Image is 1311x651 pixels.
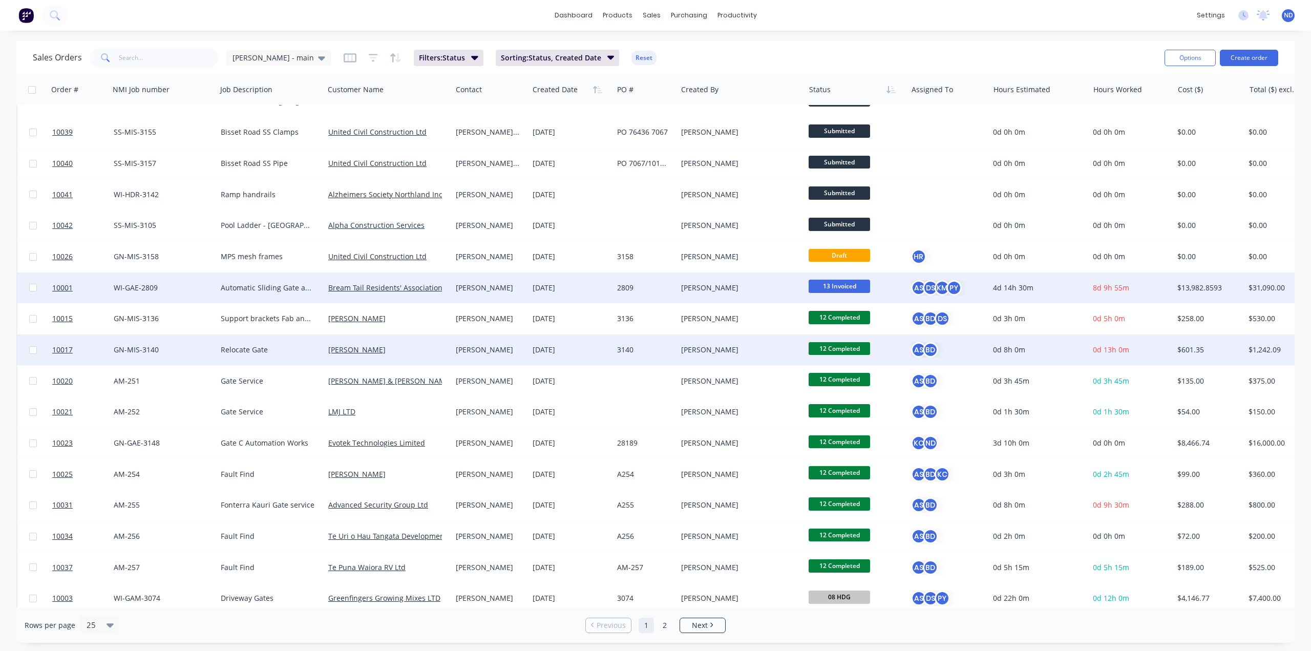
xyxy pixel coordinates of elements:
a: 10021 [52,396,114,427]
div: BD [923,342,938,358]
div: 0d 3h 0m [993,313,1080,324]
div: Fault Find [221,562,315,573]
input: Search... [119,48,219,68]
div: PY [946,280,962,296]
button: Sorting:Status, Created Date [496,50,620,66]
div: 3d 10h 0m [993,438,1080,448]
div: BD [923,373,938,389]
div: [PERSON_NAME] [456,593,521,603]
div: $0.00 [1177,220,1238,230]
div: 0d 2h 0m [993,531,1080,541]
div: Bisset Road SS Clamps [221,127,315,137]
span: 10042 [52,220,73,230]
div: Hours Worked [1093,85,1142,95]
div: [PERSON_NAME] [681,500,795,510]
button: ASBD [911,529,938,544]
div: 0d 5h 15m [993,562,1080,573]
a: 10026 [52,241,114,272]
button: ASBDKC [911,467,950,482]
div: [PERSON_NAME] [456,438,521,448]
span: 0d 9h 30m [1093,500,1129,510]
div: [DATE] [533,593,609,603]
a: 10020 [52,366,114,396]
div: KM [935,280,950,296]
span: 0d 0h 0m [1093,127,1125,137]
span: 10034 [52,531,73,541]
span: Submitted [809,156,870,169]
span: 0d 2h 45m [1093,469,1129,479]
ul: Pagination [581,618,730,633]
div: AM-255 [114,500,208,510]
a: Bream Tail Residents' Association [328,283,442,292]
span: 0d 0h 0m [1093,531,1125,541]
div: PO # [617,85,633,95]
div: [PERSON_NAME] [681,251,795,262]
a: United Civil Construction Ltd [328,251,427,261]
div: 0d 0h 0m [993,251,1080,262]
div: Fonterra Kauri Gate service [221,500,315,510]
span: Submitted [809,186,870,199]
a: 10017 [52,334,114,365]
div: $72.00 [1177,531,1238,541]
span: 10039 [52,127,73,137]
div: AM-252 [114,407,208,417]
span: 12 Completed [809,529,870,541]
span: 12 Completed [809,342,870,355]
div: AS [911,591,926,606]
div: [DATE] [533,500,609,510]
div: [PERSON_NAME] [681,190,795,200]
div: DS [935,311,950,326]
span: 0d 12h 0m [1093,593,1129,603]
div: settings [1192,8,1230,23]
span: 12 Completed [809,559,870,572]
div: 3140 [617,345,670,355]
div: [PERSON_NAME] [681,469,795,479]
div: [PERSON_NAME] [456,407,521,417]
div: BD [923,560,938,575]
span: 10026 [52,251,73,262]
div: Ramp handrails [221,190,315,200]
div: $601.35 [1177,345,1238,355]
div: Gate Service [221,407,315,417]
div: BD [923,497,938,513]
a: Evotek Technologies Limited [328,438,425,448]
div: 0d 22h 0m [993,593,1080,603]
div: [DATE] [533,283,609,293]
div: Cost ($) [1178,85,1203,95]
div: [PERSON_NAME] [681,407,795,417]
span: 10040 [52,158,73,169]
div: [DATE] [533,438,609,448]
div: $0.00 [1177,251,1238,262]
div: Contact [456,85,482,95]
div: Gate C Automation Works [221,438,315,448]
div: [PERSON_NAME] [456,500,521,510]
button: Filters:Status [414,50,483,66]
div: DS [923,591,938,606]
div: Assigned To [912,85,953,95]
span: 0d 13h 0m [1093,345,1129,354]
span: Filters: Status [419,53,465,63]
div: AS [911,342,926,358]
div: A254 [617,469,670,479]
span: 08 HDG [809,591,870,603]
div: [PERSON_NAME] [456,313,521,324]
span: 0d 0h 0m [1093,251,1125,261]
div: NMI Job number [113,85,170,95]
div: 3074 [617,593,670,603]
a: 10034 [52,521,114,552]
div: AS [911,529,926,544]
span: 12 Completed [809,497,870,510]
div: [DATE] [533,469,609,479]
div: DS [923,280,938,296]
a: 10040 [52,148,114,179]
a: Page 2 [657,618,672,633]
div: PO 7067/101903 [617,158,670,169]
span: 10037 [52,562,73,573]
span: 0d 3h 45m [1093,376,1129,386]
span: 0d 0h 0m [1093,96,1125,106]
div: AM-251 [114,376,208,386]
button: ASDSKMPY [911,280,962,296]
div: [PERSON_NAME] [456,283,521,293]
span: 10003 [52,593,73,603]
div: 0d 3h 45m [993,376,1080,386]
